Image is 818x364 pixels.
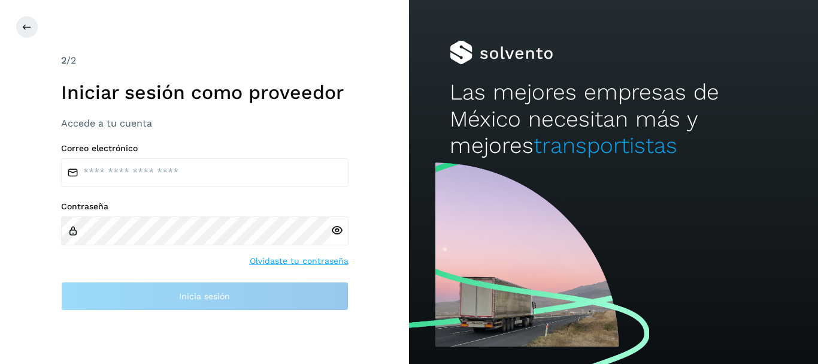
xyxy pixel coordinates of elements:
h1: Iniciar sesión como proveedor [61,81,349,104]
label: Contraseña [61,201,349,212]
label: Correo electrónico [61,143,349,154]
span: transportistas [534,133,677,158]
span: Inicia sesión [179,292,230,300]
span: 2 [61,55,66,66]
a: Olvidaste tu contraseña [250,255,349,267]
h3: Accede a tu cuenta [61,118,349,129]
h2: Las mejores empresas de México necesitan más y mejores [450,79,777,159]
button: Inicia sesión [61,282,349,311]
div: /2 [61,53,349,68]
